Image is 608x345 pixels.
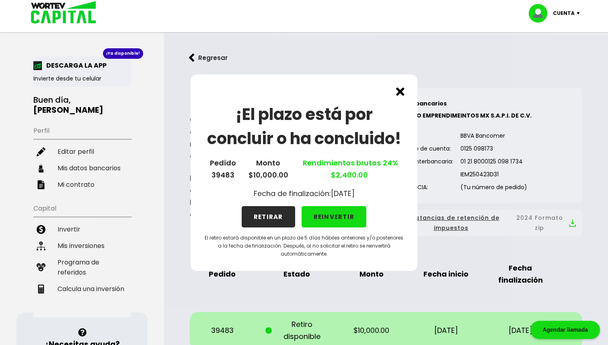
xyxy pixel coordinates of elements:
button: REINVERTIR [302,206,367,227]
p: Fecha de finalización: [DATE] [254,188,355,200]
p: Cuenta [553,7,575,19]
img: profile-image [529,4,553,23]
span: 24% [381,158,398,168]
h1: ¡El plazo está por concluir o ha concluido! [203,102,405,151]
p: El retiro estará disponible en un plazo de 5 días hábiles anteriores y/o posteriores a la fecha d... [203,234,405,258]
p: Monto $10,000.00 [249,157,288,181]
p: Pedido 39483 [210,157,236,181]
img: icon-down [575,12,585,14]
img: cross.ed5528e3.svg [396,87,405,96]
a: Rendimientos brutos $2,400.00 [301,158,398,180]
button: RETIRAR [242,206,295,227]
div: Agendar llamada [530,321,600,339]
